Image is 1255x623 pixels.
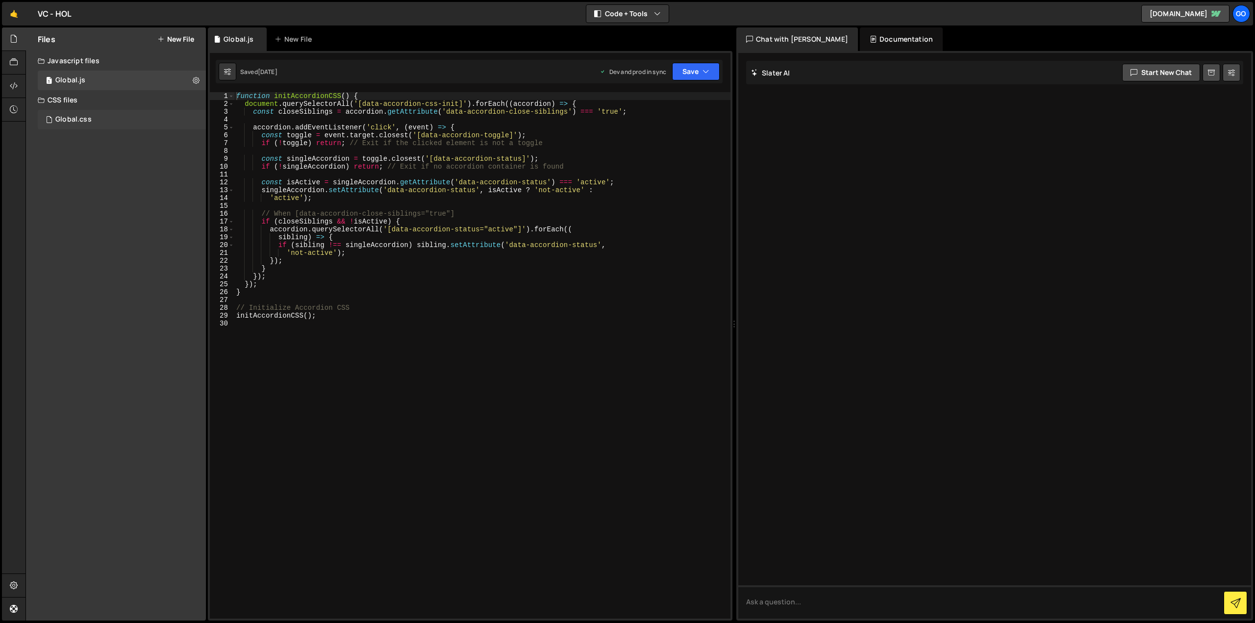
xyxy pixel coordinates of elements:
div: 5 [210,124,234,131]
div: 11 [210,171,234,178]
div: 13 [210,186,234,194]
h2: Slater AI [751,68,790,77]
div: 1 [210,92,234,100]
div: VC - HOL [38,8,72,20]
div: 10 [210,163,234,171]
div: Javascript files [26,51,206,71]
button: Start new chat [1122,64,1200,81]
div: Chat with [PERSON_NAME] [736,27,858,51]
div: 25 [210,280,234,288]
div: 27 [210,296,234,304]
h2: Files [38,34,55,45]
div: [DATE] [258,68,277,76]
div: 15699/41673.js [38,71,206,90]
div: 18 [210,225,234,233]
div: Dev and prod in sync [600,68,666,76]
a: [DOMAIN_NAME] [1141,5,1230,23]
div: 6 [210,131,234,139]
button: Save [672,63,720,80]
div: CSS files [26,90,206,110]
div: 4 [210,116,234,124]
div: Global.js [224,34,253,44]
div: 9 [210,155,234,163]
div: 7 [210,139,234,147]
div: 15 [210,202,234,210]
div: 3 [210,108,234,116]
div: 26 [210,288,234,296]
div: 17 [210,218,234,225]
div: 22 [210,257,234,265]
div: 23 [210,265,234,273]
div: Global.js [55,76,85,85]
div: 20 [210,241,234,249]
div: 2 [210,100,234,108]
div: Saved [240,68,277,76]
div: New File [275,34,316,44]
div: 14 [210,194,234,202]
button: Code + Tools [586,5,669,23]
div: Documentation [860,27,943,51]
div: 16 [210,210,234,218]
div: 29 [210,312,234,320]
div: 12 [210,178,234,186]
div: 28 [210,304,234,312]
a: 🤙 [2,2,26,25]
div: 15699/41674.css [38,110,206,129]
button: New File [157,35,194,43]
span: 1 [46,77,52,85]
div: 24 [210,273,234,280]
div: 19 [210,233,234,241]
div: 30 [210,320,234,327]
div: Global.css [55,115,92,124]
div: 21 [210,249,234,257]
div: 8 [210,147,234,155]
a: Go [1232,5,1250,23]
